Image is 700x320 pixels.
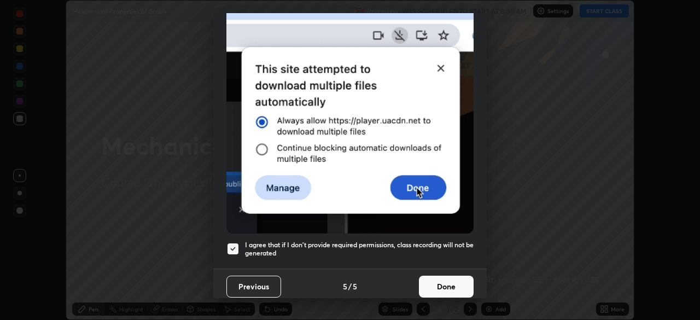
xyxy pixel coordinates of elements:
[419,276,474,298] button: Done
[353,281,357,292] h4: 5
[348,281,352,292] h4: /
[245,241,474,258] h5: I agree that if I don't provide required permissions, class recording will not be generated
[226,276,281,298] button: Previous
[343,281,347,292] h4: 5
